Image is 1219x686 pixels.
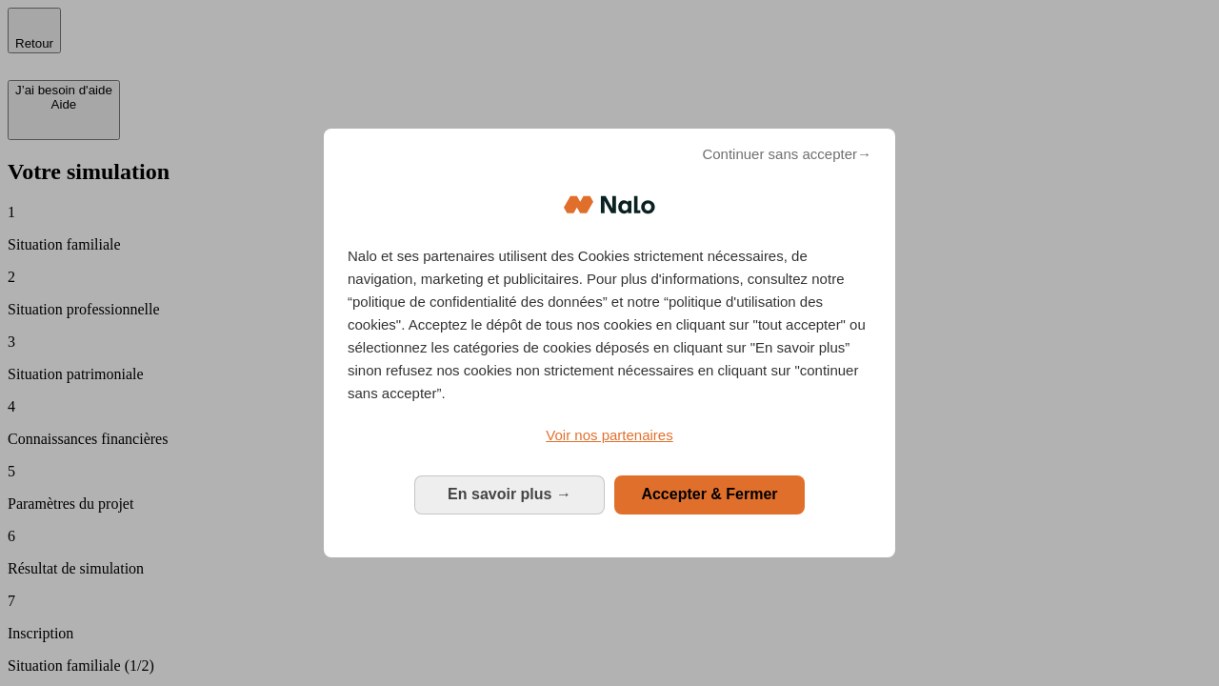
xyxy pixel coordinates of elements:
[348,424,871,447] a: Voir nos partenaires
[546,427,672,443] span: Voir nos partenaires
[348,245,871,405] p: Nalo et ses partenaires utilisent des Cookies strictement nécessaires, de navigation, marketing e...
[702,143,871,166] span: Continuer sans accepter→
[414,475,605,514] button: En savoir plus: Configurer vos consentements
[614,475,805,514] button: Accepter & Fermer: Accepter notre traitement des données et fermer
[324,129,895,556] div: Bienvenue chez Nalo Gestion du consentement
[448,486,571,502] span: En savoir plus →
[564,176,655,233] img: Logo
[641,486,777,502] span: Accepter & Fermer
